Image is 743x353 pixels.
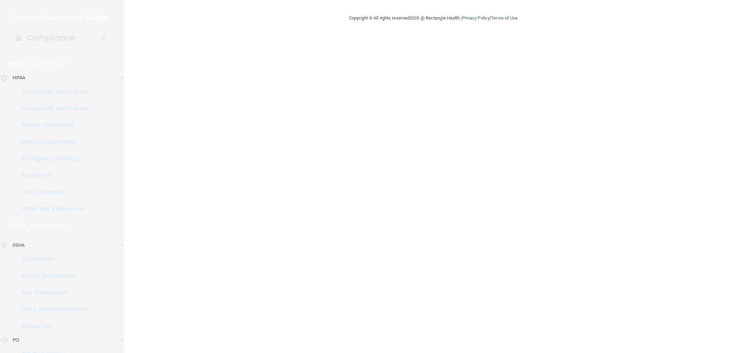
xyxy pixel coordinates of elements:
[491,15,518,21] a: Terms of Use
[13,241,24,249] p: OSHA
[30,221,67,230] p: Learn More!
[5,323,100,330] p: Resources
[5,122,100,129] p: Report an Incident
[462,15,490,21] a: Privacy Policy
[5,256,100,263] p: Documents
[5,289,100,296] p: Self-Assessment
[9,221,27,230] p: OSHA
[13,74,25,82] p: HIPAA
[5,105,100,112] p: Documents and Policies
[5,189,100,196] p: HIPAA Checklist
[5,88,100,95] p: Documents and Policies
[5,272,100,279] p: Safety Data Sheets
[306,7,560,29] div: Copyright © All rights reserved 2025 @ Rectangle Health | |
[5,306,100,313] p: Injury and Illness Report
[15,11,109,25] img: PMB logo
[5,138,100,145] p: Business Associates
[5,172,100,179] p: Resources
[27,33,75,43] h4: Compliance
[5,205,100,212] p: HIPAA Risk Assessment
[13,336,20,344] p: PCI
[9,60,27,68] p: HIPAA
[31,60,68,68] p: Learn More!
[5,155,100,162] p: Emergency Planning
